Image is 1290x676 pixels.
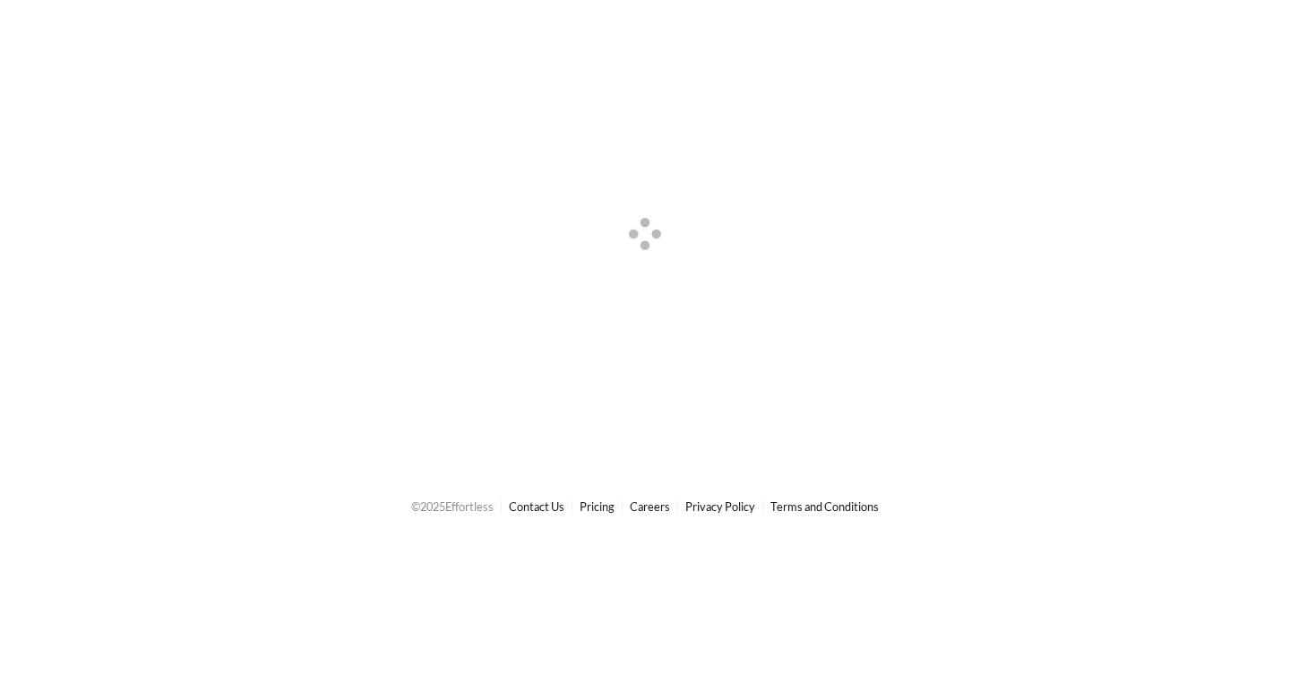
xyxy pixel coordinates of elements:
[770,499,879,514] a: Terms and Conditions
[630,499,670,514] a: Careers
[411,499,494,514] span: © 2025 Effortless
[685,499,755,514] a: Privacy Policy
[580,499,615,514] a: Pricing
[509,499,564,514] a: Contact Us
